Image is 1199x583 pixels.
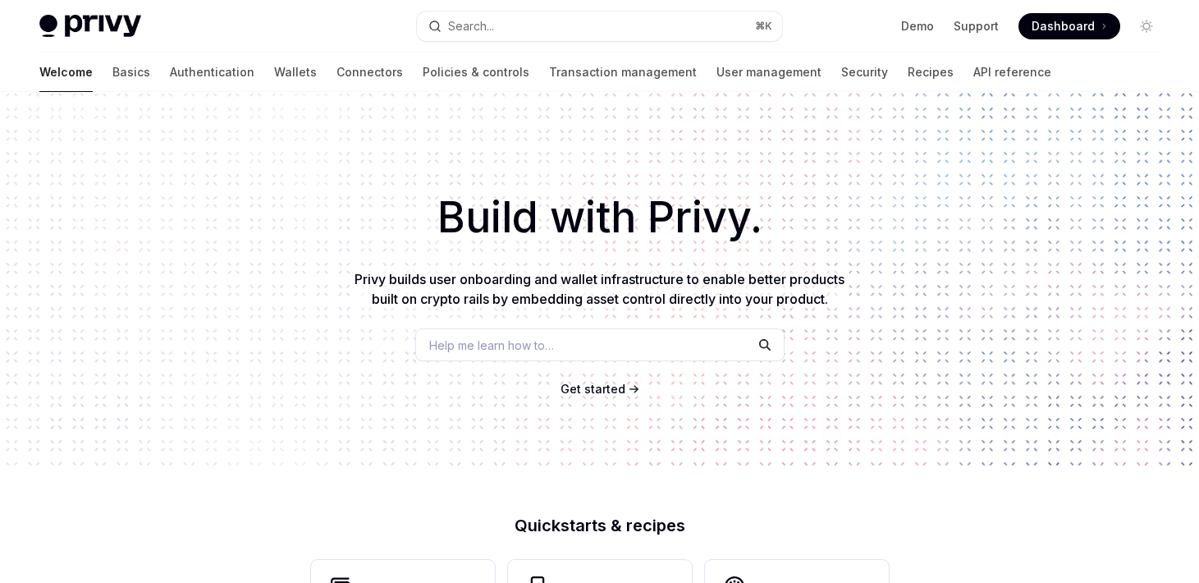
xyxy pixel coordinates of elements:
[355,271,844,307] span: Privy builds user onboarding and wallet infrastructure to enable better products built on crypto ...
[311,517,889,534] h2: Quickstarts & recipes
[561,382,625,396] span: Get started
[112,53,150,92] a: Basics
[448,16,494,36] div: Search...
[336,53,403,92] a: Connectors
[901,18,934,34] a: Demo
[841,53,888,92] a: Security
[549,53,697,92] a: Transaction management
[417,11,781,41] button: Open search
[561,381,625,397] a: Get started
[1032,18,1095,34] span: Dashboard
[1133,13,1160,39] button: Toggle dark mode
[954,18,999,34] a: Support
[26,186,1173,250] h1: Build with Privy.
[908,53,954,92] a: Recipes
[755,20,772,33] span: ⌘ K
[39,15,141,38] img: light logo
[716,53,821,92] a: User management
[39,53,93,92] a: Welcome
[274,53,317,92] a: Wallets
[1018,13,1120,39] a: Dashboard
[170,53,254,92] a: Authentication
[429,337,554,354] span: Help me learn how to…
[423,53,529,92] a: Policies & controls
[973,53,1051,92] a: API reference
